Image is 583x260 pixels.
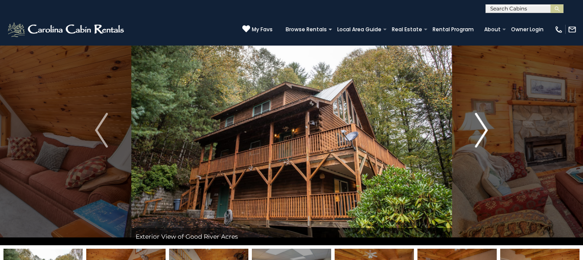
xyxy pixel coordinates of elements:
[428,23,478,36] a: Rental Program
[333,23,386,36] a: Local Area Guide
[281,23,331,36] a: Browse Rentals
[475,113,488,148] img: arrow
[95,113,108,148] img: arrow
[131,228,452,245] div: Exterior View of Good River Acres
[480,23,505,36] a: About
[242,25,273,34] a: My Favs
[568,25,576,34] img: mail-regular-white.png
[72,15,131,245] button: Previous
[7,21,127,38] img: White-1-2.png
[388,23,427,36] a: Real Estate
[252,26,273,33] span: My Favs
[452,15,511,245] button: Next
[507,23,548,36] a: Owner Login
[554,25,563,34] img: phone-regular-white.png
